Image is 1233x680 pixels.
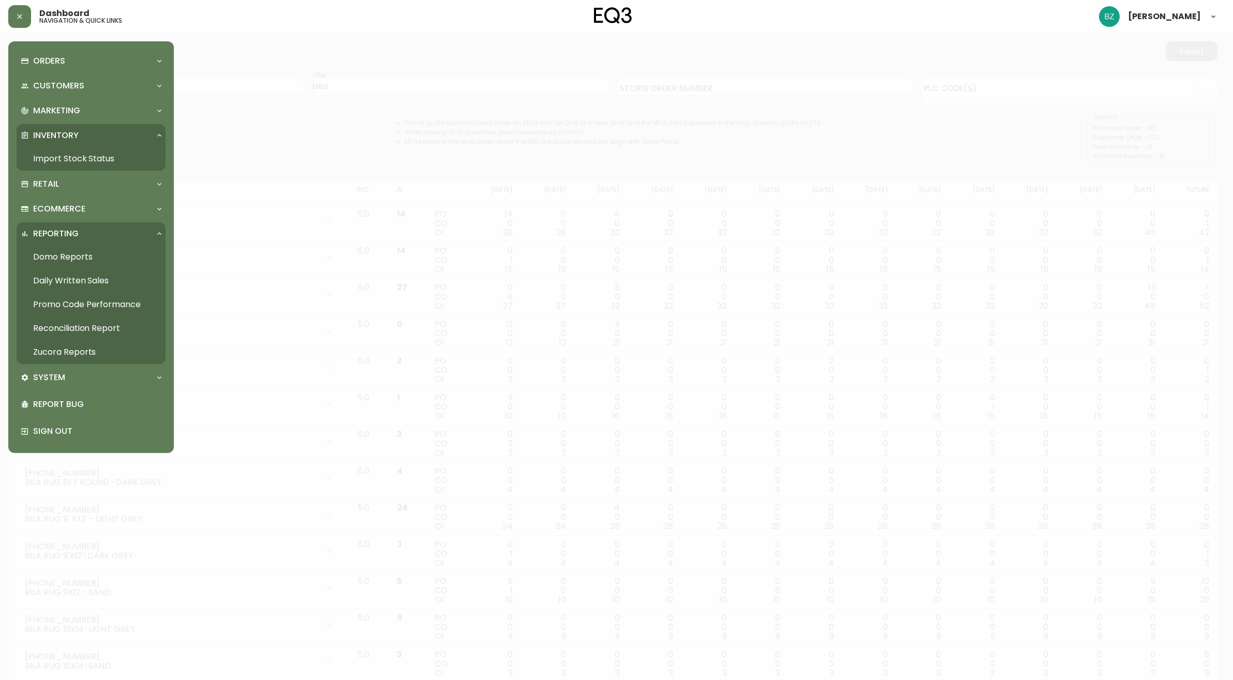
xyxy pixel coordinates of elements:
[33,372,65,383] p: System
[17,245,166,269] a: Domo Reports
[17,198,166,220] div: Ecommerce
[33,426,161,437] p: Sign Out
[33,105,80,116] p: Marketing
[17,366,166,389] div: System
[17,340,166,364] a: Zucora Reports
[1099,6,1120,27] img: 603957c962080f772e6770b96f84fb5c
[33,203,85,215] p: Ecommerce
[33,178,59,190] p: Retail
[17,50,166,72] div: Orders
[594,7,632,24] img: logo
[39,9,90,18] span: Dashboard
[33,55,65,67] p: Orders
[39,18,122,24] h5: navigation & quick links
[17,74,166,97] div: Customers
[17,173,166,195] div: Retail
[17,222,166,245] div: Reporting
[17,124,166,147] div: Inventory
[17,418,166,445] div: Sign Out
[17,269,166,293] a: Daily Written Sales
[33,80,84,92] p: Customers
[33,399,161,410] p: Report Bug
[33,228,79,239] p: Reporting
[17,293,166,316] a: Promo Code Performance
[33,130,79,141] p: Inventory
[17,147,166,171] a: Import Stock Status
[17,316,166,340] a: Reconciliation Report
[17,391,166,418] div: Report Bug
[17,99,166,122] div: Marketing
[1128,12,1201,21] span: [PERSON_NAME]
